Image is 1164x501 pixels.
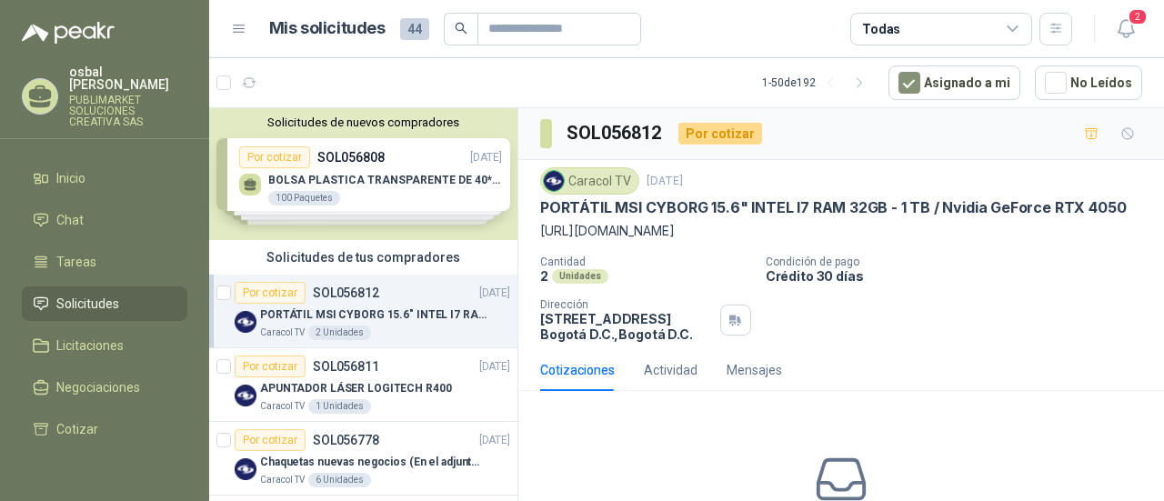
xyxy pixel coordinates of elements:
h3: SOL056812 [567,119,664,147]
div: Por cotizar [235,356,306,377]
button: Asignado a mi [888,65,1020,100]
p: APUNTADOR LÁSER LOGITECH R400 [260,380,452,397]
div: Caracol TV [540,167,639,195]
p: Cantidad [540,256,751,268]
div: Mensajes [727,360,782,380]
p: osbal [PERSON_NAME] [69,65,187,91]
p: Chaquetas nuevas negocios (En el adjunto mas informacion) [260,454,487,471]
p: [DATE] [479,285,510,302]
div: Por cotizar [235,282,306,304]
span: Solicitudes [56,294,119,314]
a: Tareas [22,245,187,279]
p: PORTÁTIL MSI CYBORG 15.6" INTEL I7 RAM 32GB - 1 TB / Nvidia GeForce RTX 4050 [540,198,1126,217]
p: Crédito 30 días [766,268,1157,284]
a: Solicitudes [22,286,187,321]
a: Por cotizarSOL056812[DATE] Company LogoPORTÁTIL MSI CYBORG 15.6" INTEL I7 RAM 32GB - 1 TB / Nvidi... [209,275,517,348]
div: 2 Unidades [308,326,371,340]
p: Condición de pago [766,256,1157,268]
button: No Leídos [1035,65,1142,100]
h1: Mis solicitudes [269,15,386,42]
button: 2 [1109,13,1142,45]
p: PUBLIMARKET SOLUCIONES CREATIVA SAS [69,95,187,127]
img: Company Logo [235,385,256,406]
span: 2 [1128,8,1148,25]
div: Unidades [552,269,608,284]
a: Inicio [22,161,187,195]
div: Solicitudes de nuevos compradoresPor cotizarSOL056808[DATE] BOLSA PLASTICA TRANSPARENTE DE 40*60 ... [209,108,517,240]
div: 6 Unidades [308,473,371,487]
span: Tareas [56,252,96,272]
div: Por cotizar [678,123,762,145]
p: Dirección [540,298,713,311]
p: Caracol TV [260,399,305,414]
a: Por cotizarSOL056811[DATE] Company LogoAPUNTADOR LÁSER LOGITECH R400Caracol TV1 Unidades [209,348,517,422]
a: Chat [22,203,187,237]
p: 2 [540,268,548,284]
span: Negociaciones [56,377,140,397]
p: [URL][DOMAIN_NAME] [540,221,1142,241]
img: Company Logo [235,311,256,333]
img: Company Logo [235,458,256,480]
div: 1 Unidades [308,399,371,414]
img: Logo peakr [22,22,115,44]
div: Todas [862,19,900,39]
p: PORTÁTIL MSI CYBORG 15.6" INTEL I7 RAM 32GB - 1 TB / Nvidia GeForce RTX 4050 [260,306,487,324]
div: Solicitudes de tus compradores [209,240,517,275]
span: search [455,22,467,35]
p: [DATE] [647,173,683,190]
span: Inicio [56,168,85,188]
p: SOL056811 [313,360,379,373]
button: Solicitudes de nuevos compradores [216,115,510,129]
img: Company Logo [544,171,564,191]
span: Cotizar [56,419,98,439]
a: Por cotizarSOL056778[DATE] Company LogoChaquetas nuevas negocios (En el adjunto mas informacion)C... [209,422,517,496]
span: 44 [400,18,429,40]
a: Cotizar [22,412,187,446]
a: Negociaciones [22,370,187,405]
p: [DATE] [479,358,510,376]
p: Caracol TV [260,326,305,340]
p: SOL056812 [313,286,379,299]
a: Licitaciones [22,328,187,363]
p: Caracol TV [260,473,305,487]
div: Por cotizar [235,429,306,451]
div: Cotizaciones [540,360,615,380]
p: [STREET_ADDRESS] Bogotá D.C. , Bogotá D.C. [540,311,713,342]
span: Licitaciones [56,336,124,356]
p: [DATE] [479,432,510,449]
div: Actividad [644,360,697,380]
span: Chat [56,210,84,230]
div: 1 - 50 de 192 [762,68,874,97]
p: SOL056778 [313,434,379,446]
